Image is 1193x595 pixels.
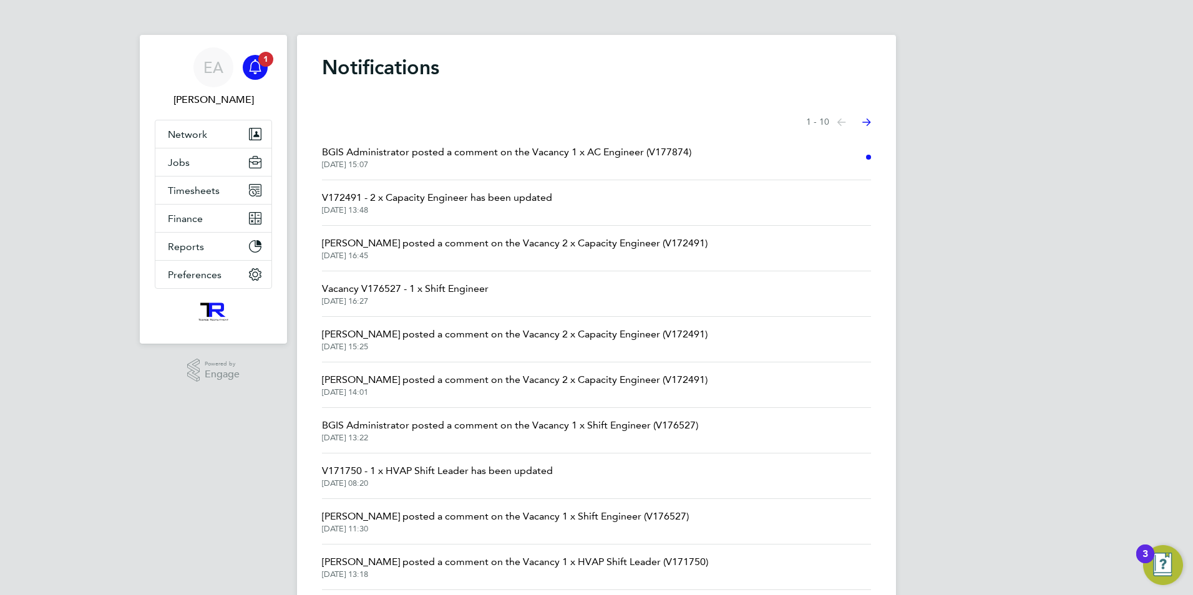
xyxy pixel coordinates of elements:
[168,213,203,225] span: Finance
[322,55,871,80] h1: Notifications
[322,524,689,534] span: [DATE] 11:30
[322,478,553,488] span: [DATE] 08:20
[322,145,691,170] a: BGIS Administrator posted a comment on the Vacancy 1 x AC Engineer (V177874)[DATE] 15:07
[168,241,204,253] span: Reports
[322,145,691,160] span: BGIS Administrator posted a comment on the Vacancy 1 x AC Engineer (V177874)
[140,35,287,344] nav: Main navigation
[155,301,272,321] a: Go to home page
[322,342,708,352] span: [DATE] 15:25
[322,251,708,261] span: [DATE] 16:45
[258,52,273,67] span: 1
[322,387,708,397] span: [DATE] 14:01
[322,160,691,170] span: [DATE] 15:07
[322,236,708,261] a: [PERSON_NAME] posted a comment on the Vacancy 2 x Capacity Engineer (V172491)[DATE] 16:45
[203,59,223,75] span: EA
[322,569,708,579] span: [DATE] 13:18
[155,177,271,204] button: Timesheets
[168,157,190,168] span: Jobs
[155,120,271,148] button: Network
[806,116,829,128] span: 1 - 10
[155,92,272,107] span: Ellis Andrew
[197,301,231,321] img: wearetecrec-logo-retina.png
[168,269,222,281] span: Preferences
[322,205,552,215] span: [DATE] 13:48
[322,509,689,524] span: [PERSON_NAME] posted a comment on the Vacancy 1 x Shift Engineer (V176527)
[243,47,268,87] a: 1
[322,509,689,534] a: [PERSON_NAME] posted a comment on the Vacancy 1 x Shift Engineer (V176527)[DATE] 11:30
[322,281,489,306] a: Vacancy V176527 - 1 x Shift Engineer[DATE] 16:27
[322,418,698,443] a: BGIS Administrator posted a comment on the Vacancy 1 x Shift Engineer (V176527)[DATE] 13:22
[322,554,708,569] span: [PERSON_NAME] posted a comment on the Vacancy 1 x HVAP Shift Leader (V171750)
[205,359,240,369] span: Powered by
[155,261,271,288] button: Preferences
[155,148,271,176] button: Jobs
[155,205,271,232] button: Finance
[322,372,708,397] a: [PERSON_NAME] posted a comment on the Vacancy 2 x Capacity Engineer (V172491)[DATE] 14:01
[322,372,708,387] span: [PERSON_NAME] posted a comment on the Vacancy 2 x Capacity Engineer (V172491)
[1143,545,1183,585] button: Open Resource Center, 3 new notifications
[322,418,698,433] span: BGIS Administrator posted a comment on the Vacancy 1 x Shift Engineer (V176527)
[155,233,271,260] button: Reports
[168,185,220,196] span: Timesheets
[322,190,552,205] span: V172491 - 2 x Capacity Engineer has been updated
[322,296,489,306] span: [DATE] 16:27
[806,110,871,135] nav: Select page of notifications list
[322,463,553,488] a: V171750 - 1 x HVAP Shift Leader has been updated[DATE] 08:20
[322,190,552,215] a: V172491 - 2 x Capacity Engineer has been updated[DATE] 13:48
[322,554,708,579] a: [PERSON_NAME] posted a comment on the Vacancy 1 x HVAP Shift Leader (V171750)[DATE] 13:18
[322,236,708,251] span: [PERSON_NAME] posted a comment on the Vacancy 2 x Capacity Engineer (V172491)
[322,463,553,478] span: V171750 - 1 x HVAP Shift Leader has been updated
[1142,554,1148,570] div: 3
[322,433,698,443] span: [DATE] 13:22
[322,281,489,296] span: Vacancy V176527 - 1 x Shift Engineer
[155,47,272,107] a: EA[PERSON_NAME]
[187,359,240,382] a: Powered byEngage
[205,369,240,380] span: Engage
[168,128,207,140] span: Network
[322,327,708,342] span: [PERSON_NAME] posted a comment on the Vacancy 2 x Capacity Engineer (V172491)
[322,327,708,352] a: [PERSON_NAME] posted a comment on the Vacancy 2 x Capacity Engineer (V172491)[DATE] 15:25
